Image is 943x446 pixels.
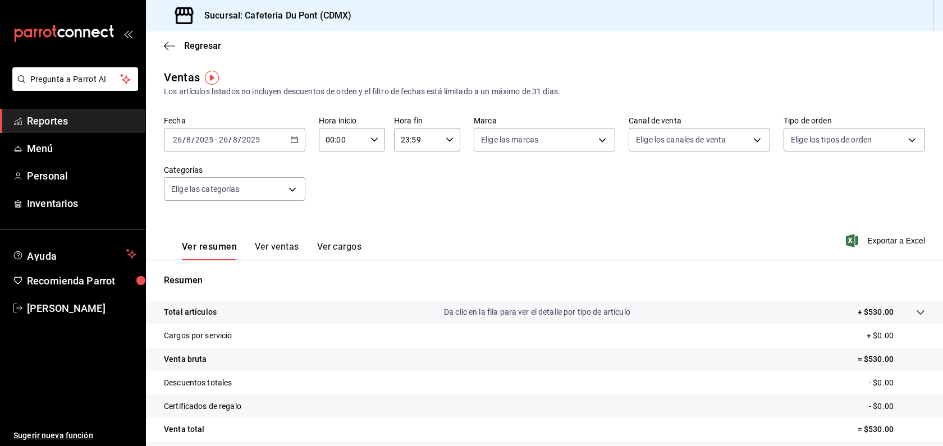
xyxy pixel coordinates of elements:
[474,117,615,125] label: Marca
[12,67,138,91] button: Pregunta a Parrot AI
[27,247,122,261] span: Ayuda
[182,241,237,260] button: Ver resumen
[205,71,219,85] img: Tooltip marker
[784,117,925,125] label: Tipo de orden
[27,273,136,288] span: Recomienda Parrot
[27,113,136,128] span: Reportes
[319,117,385,125] label: Hora inicio
[238,135,241,144] span: /
[317,241,362,260] button: Ver cargos
[215,135,217,144] span: -
[164,330,232,342] p: Cargos por servicio
[164,274,925,287] p: Resumen
[255,241,299,260] button: Ver ventas
[27,141,136,156] span: Menú
[858,306,894,318] p: + $530.00
[164,117,305,125] label: Fecha
[171,183,240,195] span: Elige las categorías
[172,135,182,144] input: --
[858,353,925,365] p: = $530.00
[191,135,195,144] span: /
[791,134,872,145] span: Elige los tipos de orden
[8,81,138,93] a: Pregunta a Parrot AI
[394,117,460,125] label: Hora fin
[164,86,925,98] div: Los artículos listados no incluyen descuentos de orden y el filtro de fechas está limitado a un m...
[636,134,726,145] span: Elige los canales de venta
[848,234,925,247] button: Exportar a Excel
[195,9,351,22] h3: Sucursal: Cafeteria Du Pont (CDMX)
[123,29,132,38] button: open_drawer_menu
[195,135,214,144] input: ----
[164,377,232,389] p: Descuentos totales
[858,424,925,435] p: = $530.00
[869,377,925,389] p: - $0.00
[867,330,925,342] p: + $0.00
[164,166,305,174] label: Categorías
[869,401,925,412] p: - $0.00
[444,306,630,318] p: Da clic en la fila para ver el detalle por tipo de artículo
[164,40,221,51] button: Regresar
[182,135,186,144] span: /
[27,168,136,183] span: Personal
[164,353,207,365] p: Venta bruta
[481,134,538,145] span: Elige las marcas
[186,135,191,144] input: --
[182,241,361,260] div: navigation tabs
[164,69,200,86] div: Ventas
[232,135,238,144] input: --
[164,401,241,412] p: Certificados de regalo
[27,196,136,211] span: Inventarios
[13,430,136,442] span: Sugerir nueva función
[228,135,232,144] span: /
[27,301,136,316] span: [PERSON_NAME]
[241,135,260,144] input: ----
[218,135,228,144] input: --
[30,73,121,85] span: Pregunta a Parrot AI
[164,424,204,435] p: Venta total
[164,306,217,318] p: Total artículos
[629,117,770,125] label: Canal de venta
[184,40,221,51] span: Regresar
